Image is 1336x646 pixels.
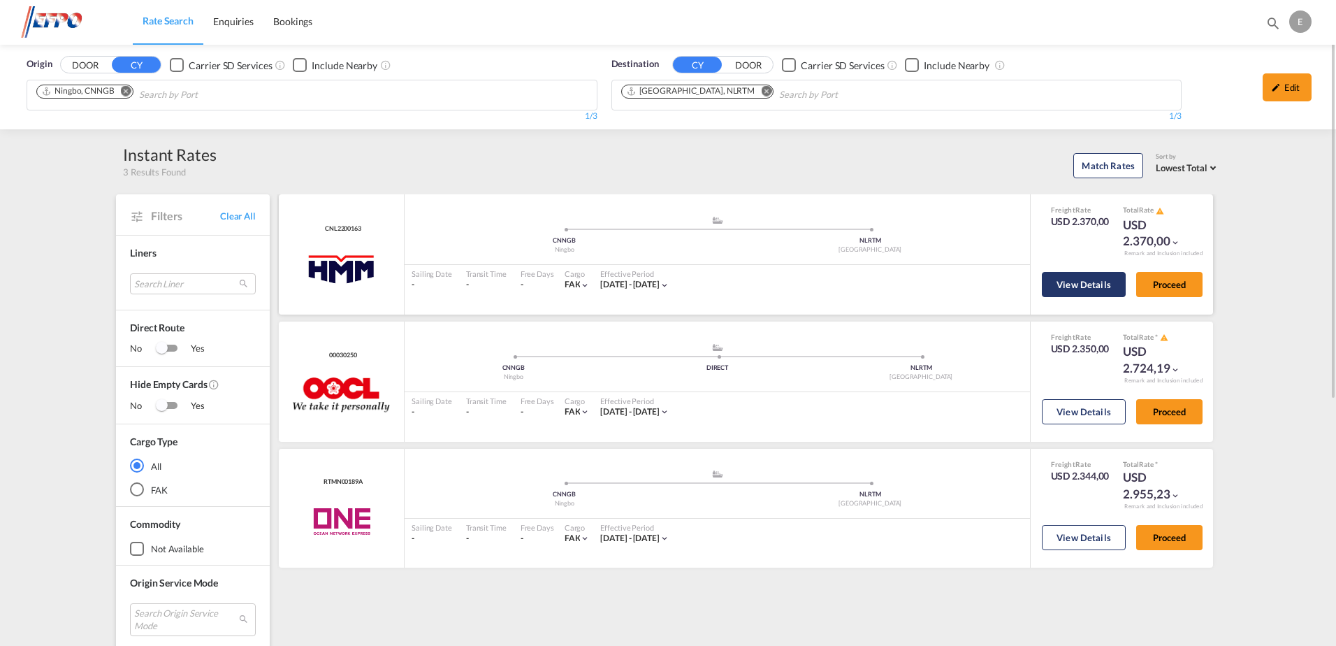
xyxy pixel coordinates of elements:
[177,342,205,356] span: Yes
[616,364,820,373] div: DIRECT
[580,533,590,543] md-icon: icon-chevron-down
[724,57,773,73] button: DOOR
[466,396,507,406] div: Transit Time
[779,84,912,106] input: Search by Port
[600,396,669,406] div: Effective Period
[600,279,660,291] div: 27 Aug 2025 - 14 Sep 2025
[565,279,581,289] span: FAK
[994,59,1005,71] md-icon: Unchecked: Ignores neighbouring ports when fetching rates.Checked : Includes neighbouring ports w...
[1114,503,1213,510] div: Remark and Inclusion included
[600,268,669,279] div: Effective Period
[412,373,616,382] div: Ningbo
[466,533,507,545] div: -
[565,533,581,543] span: FAK
[1123,332,1193,343] div: Total Rate
[466,406,507,418] div: -
[321,224,361,234] span: CNL2200163
[521,533,523,545] div: -
[521,279,523,291] div: -
[565,268,590,279] div: Cargo
[565,406,581,417] span: FAK
[21,6,115,38] img: d38966e06f5511efa686cdb0e1f57a29.png
[139,84,272,106] input: Search by Port
[709,344,726,351] md-icon: assets/icons/custom/ship-fill.svg
[170,57,272,72] md-checkbox: Checkbox No Ink
[1154,206,1164,216] button: icon-alert
[660,280,669,290] md-icon: icon-chevron-down
[130,378,256,399] span: Hide Empty Cards
[1051,469,1110,483] div: USD 2.344,00
[130,321,256,342] span: Direct Route
[412,364,616,373] div: CNNGB
[660,533,669,543] md-icon: icon-chevron-down
[709,217,726,224] md-icon: assets/icons/custom/ship-fill.svg
[611,110,1182,122] div: 1/3
[151,543,204,555] div: not available
[1265,15,1281,31] md-icon: icon-magnify
[326,351,356,360] div: Contract / Rate Agreement / Tariff / Spot Pricing Reference Number: 00030250
[718,236,1024,245] div: NLRTM
[1051,332,1110,342] div: Freight Rate
[1160,333,1168,342] md-icon: icon-alert
[41,85,117,97] div: Press delete to remove this chip.
[412,490,718,499] div: CNNGB
[1073,153,1143,178] button: Match Rates
[321,224,361,234] div: Contract / Rate Agreement / Tariff / Spot Pricing Reference Number: CNL2200163
[1136,525,1203,550] button: Proceed
[673,57,722,73] button: CY
[130,247,156,259] span: Liners
[619,80,918,106] md-chips-wrap: Chips container. Use arrow keys to select chips.
[61,57,110,73] button: DOOR
[312,59,377,73] div: Include Nearby
[718,490,1024,499] div: NLRTM
[1123,217,1193,250] div: USD 2.370,00
[466,279,507,291] div: -
[412,245,718,254] div: Ningbo
[660,407,669,417] md-icon: icon-chevron-down
[1136,399,1203,424] button: Proceed
[565,396,590,406] div: Cargo
[1051,215,1110,229] div: USD 2.370,00
[293,378,391,412] img: OOCL
[123,143,217,166] div: Instant Rates
[782,57,884,72] md-checkbox: Checkbox No Ink
[521,406,523,418] div: -
[412,268,452,279] div: Sailing Date
[305,250,378,285] img: HMM
[718,245,1024,254] div: [GEOGRAPHIC_DATA]
[380,59,391,71] md-icon: Unchecked: Ignores neighbouring ports when fetching rates.Checked : Includes neighbouring ports w...
[1170,491,1180,501] md-icon: icon-chevron-down
[189,59,272,73] div: Carrier SD Services
[34,80,277,106] md-chips-wrap: Chips container. Use arrow keys to select chips.
[151,208,220,224] span: Filters
[1154,333,1159,341] span: Subject to Remarks
[466,268,507,279] div: Transit Time
[801,59,884,73] div: Carrier SD Services
[130,435,177,449] div: Cargo Type
[1170,365,1180,375] md-icon: icon-chevron-down
[565,522,590,533] div: Cargo
[112,57,161,73] button: CY
[123,166,186,178] span: 3 Results Found
[521,268,554,279] div: Free Days
[600,406,660,417] span: [DATE] - [DATE]
[1289,10,1312,33] div: E
[412,279,452,291] div: -
[273,15,312,27] span: Bookings
[130,482,256,496] md-radio-button: FAK
[600,522,669,533] div: Effective Period
[1114,250,1213,257] div: Remark and Inclusion included
[143,15,194,27] span: Rate Search
[412,236,718,245] div: CNNGB
[177,399,205,413] span: Yes
[580,280,590,290] md-icon: icon-chevron-down
[130,342,156,356] span: No
[27,57,52,71] span: Origin
[752,85,773,99] button: Remove
[600,533,660,543] span: [DATE] - [DATE]
[1159,333,1168,343] button: icon-alert
[1265,15,1281,36] div: icon-magnify
[887,59,898,71] md-icon: Unchecked: Search for CY (Container Yard) services for all selected carriers.Checked : Search for...
[412,533,452,545] div: -
[297,504,386,539] img: ONE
